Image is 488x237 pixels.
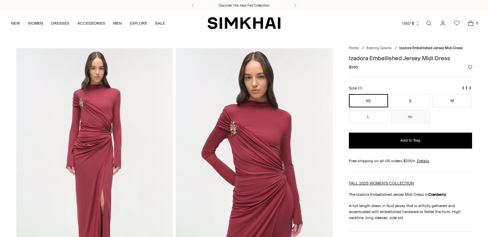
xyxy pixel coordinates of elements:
[428,192,446,197] strong: Cranberry
[349,94,388,107] button: XS
[349,85,362,91] label: Size:
[422,17,436,30] a: Open search modal
[362,46,364,51] div: /
[349,203,472,221] p: A full length dress in fluid jersey that is artfully gathered and accentuated with embellished ha...
[349,46,472,51] nav: breadcrumbs
[349,133,472,149] button: Add to Bag
[402,16,420,31] button: USD $
[366,46,391,50] a: Evening Gowns
[218,3,270,8] a: Discover the new Fall Collection
[349,158,472,164] div: Free shipping on all US orders $200+
[113,16,122,31] a: MEN
[349,55,472,61] h1: Izadora Embellished Jersey Midi Dress
[468,65,472,69] button: Add to Wishlist
[155,16,165,31] a: SALE
[450,17,463,30] a: Wishlist
[358,86,362,90] span: XS
[51,16,69,31] a: DRESSES
[130,16,147,31] a: EXPLORE
[391,110,430,123] button: XL
[11,16,20,31] a: NEW
[349,191,472,197] p: The Izadora Embellished Jersey Midi Dress in
[77,16,105,31] a: ACCESSORIES
[464,17,477,30] a: Open cart modal
[391,94,430,107] button: S
[433,94,472,107] button: M
[400,138,420,143] span: Add to Bag
[349,181,414,185] a: FALL 2025 WOMEN'S COLLECTION
[474,20,480,26] span: 0
[395,46,397,51] div: /
[436,17,449,30] a: Go to the account page
[417,158,429,164] a: Details
[207,17,281,30] a: SIMKHAI
[349,46,359,50] a: Home
[399,46,462,50] span: Izadora Embellished Jersey Midi Dress
[349,64,358,70] span: $985
[349,110,388,123] button: L
[28,16,43,31] a: WOMEN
